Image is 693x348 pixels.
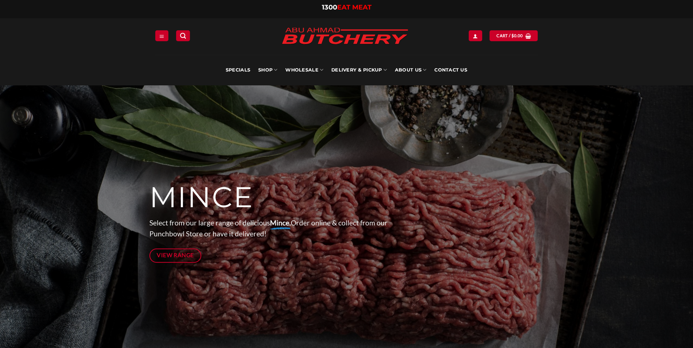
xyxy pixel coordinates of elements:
a: Menu [155,30,168,41]
span: Cart / [496,32,523,39]
a: Specials [226,55,250,85]
a: Search [176,30,190,41]
strong: Mince. [270,219,291,227]
a: About Us [395,55,426,85]
a: View cart [490,30,538,41]
bdi: 0.00 [511,33,523,38]
a: SHOP [258,55,277,85]
a: View Range [149,248,202,263]
a: Login [469,30,482,41]
span: 1300 [322,3,337,11]
a: Contact Us [434,55,467,85]
a: Delivery & Pickup [331,55,387,85]
a: 1300EAT MEAT [322,3,372,11]
span: View Range [157,251,194,260]
span: Select from our large range of delicious Order online & collect from our Punchbowl Store or have ... [149,219,388,238]
img: Abu Ahmad Butchery [275,23,414,50]
span: $ [511,32,514,39]
span: EAT MEAT [337,3,372,11]
span: MINCE [149,180,254,215]
a: Wholesale [285,55,323,85]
